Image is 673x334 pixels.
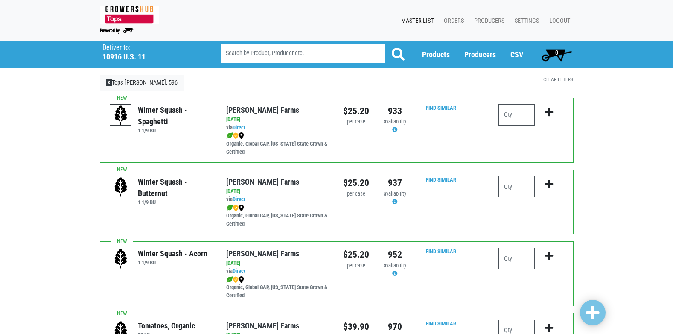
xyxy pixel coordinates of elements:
a: Settings [508,13,542,29]
div: $25.20 [343,248,369,261]
img: leaf-e5c59151409436ccce96b2ca1b28e03c.png [226,205,233,211]
div: via [226,124,330,132]
a: Producers [467,13,508,29]
h6: 1 1/9 BU [138,259,207,266]
img: safety-e55c860ca8c00a9c171001a62a92dabd.png [233,276,239,283]
div: [DATE] [226,188,330,196]
h5: 10916 U.S. 11 [102,52,200,62]
input: Qty [498,176,535,197]
img: safety-e55c860ca8c00a9c171001a62a92dabd.png [233,132,239,139]
span: Tops Adams, 596 (10916 US-11, Adams, NY 13605, USA) [102,41,206,62]
span: availability [384,190,406,197]
div: [DATE] [226,116,330,124]
a: Products [422,50,450,59]
div: Organic, Global GAP, [US_STATE] State Grown & Certified [226,132,330,156]
a: CSV [510,50,523,59]
div: [DATE] [226,259,330,267]
a: Find Similar [426,248,456,255]
input: Qty [498,248,535,269]
div: per case [343,118,369,126]
img: placeholder-variety-43d6402dacf2d531de610a020419775a.svg [110,176,131,198]
div: 933 [382,104,408,118]
a: Find Similar [426,320,456,327]
img: leaf-e5c59151409436ccce96b2ca1b28e03c.png [226,276,233,283]
div: $25.20 [343,176,369,190]
img: leaf-e5c59151409436ccce96b2ca1b28e03c.png [226,132,233,139]
div: 970 [382,320,408,334]
img: safety-e55c860ca8c00a9c171001a62a92dabd.png [233,205,239,211]
a: XTops [PERSON_NAME], 596 [100,75,184,91]
img: map_marker-0e94453035b3232a4d21701695807de9.png [239,276,244,283]
p: Deliver to: [102,44,200,52]
h6: 1 1/9 BU [138,127,213,134]
div: per case [343,262,369,270]
div: per case [343,190,369,198]
a: Logout [542,13,574,29]
div: Winter Squash - Acorn [138,248,207,259]
span: X [106,79,112,86]
img: placeholder-variety-43d6402dacf2d531de610a020419775a.svg [110,248,131,270]
a: Master List [394,13,437,29]
img: map_marker-0e94453035b3232a4d21701695807de9.png [239,132,244,139]
input: Search by Product, Producer etc. [221,44,385,63]
div: via [226,267,330,275]
a: Direct [233,124,245,131]
span: availability [384,118,406,125]
div: Winter Squash - Spaghetti [138,104,213,127]
img: 279edf242af8f9d49a69d9d2afa010fb.png [100,6,159,24]
div: $25.20 [343,104,369,118]
a: [PERSON_NAME] Farms [226,177,299,186]
a: [PERSON_NAME] Farms [226,105,299,114]
div: via [226,196,330,204]
img: placeholder-variety-43d6402dacf2d531de610a020419775a.svg [110,105,131,126]
div: Organic, Global GAP, [US_STATE] State Grown & Certified [226,275,330,300]
a: Orders [437,13,467,29]
img: Powered by Big Wheelbarrow [100,28,135,34]
span: 0 [555,49,558,56]
a: Find Similar [426,105,456,111]
img: map_marker-0e94453035b3232a4d21701695807de9.png [239,205,244,211]
a: [PERSON_NAME] Farms [226,249,299,258]
a: 0 [538,46,576,63]
div: Organic, Global GAP, [US_STATE] State Grown & Certified [226,204,330,228]
a: [PERSON_NAME] Farms [226,321,299,330]
a: Producers [464,50,496,59]
div: Tomatoes, Organic [138,320,195,331]
a: Find Similar [426,176,456,183]
span: availability [384,262,406,269]
a: Direct [233,268,245,274]
input: Qty [498,104,535,126]
div: Winter Squash - Butternut [138,176,213,199]
div: 937 [382,176,408,190]
a: Direct [233,196,245,202]
div: $39.90 [343,320,369,334]
div: 952 [382,248,408,261]
h6: 1 1/9 BU [138,199,213,205]
a: Clear Filters [543,76,573,82]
